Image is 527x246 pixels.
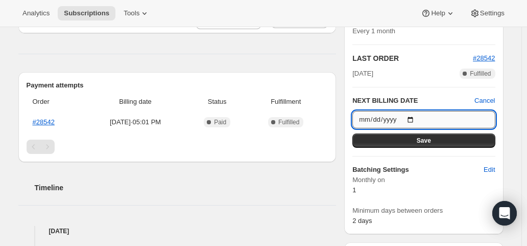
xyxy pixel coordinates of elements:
[352,186,356,194] span: 1
[473,53,495,63] button: #28542
[480,9,505,17] span: Settings
[474,96,495,106] button: Cancel
[352,217,372,225] span: 2 days
[352,96,474,106] h2: NEXT BILLING DATE
[250,97,322,107] span: Fulfillment
[190,97,244,107] span: Status
[464,6,511,20] button: Settings
[477,162,501,178] button: Edit
[18,226,337,236] h4: [DATE]
[214,118,226,126] span: Paid
[27,91,84,113] th: Order
[352,133,495,148] button: Save
[86,97,184,107] span: Billing date
[352,175,495,185] span: Monthly on
[124,9,139,17] span: Tools
[352,69,373,79] span: [DATE]
[473,54,495,62] a: #28542
[58,6,115,20] button: Subscriptions
[352,53,473,63] h2: LAST ORDER
[415,6,461,20] button: Help
[352,206,495,216] span: Minimum days between orders
[352,27,395,35] span: Every 1 month
[492,201,517,226] div: Open Intercom Messenger
[484,165,495,175] span: Edit
[352,165,484,175] h6: Batching Settings
[27,80,328,91] h2: Payment attempts
[278,118,299,126] span: Fulfilled
[117,6,156,20] button: Tools
[22,9,50,17] span: Analytics
[33,118,55,126] a: #28542
[417,137,431,145] span: Save
[35,183,337,193] h2: Timeline
[470,70,491,78] span: Fulfilled
[27,140,328,154] nav: Pagination
[431,9,445,17] span: Help
[86,117,184,127] span: [DATE] · 05:01 PM
[16,6,56,20] button: Analytics
[64,9,109,17] span: Subscriptions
